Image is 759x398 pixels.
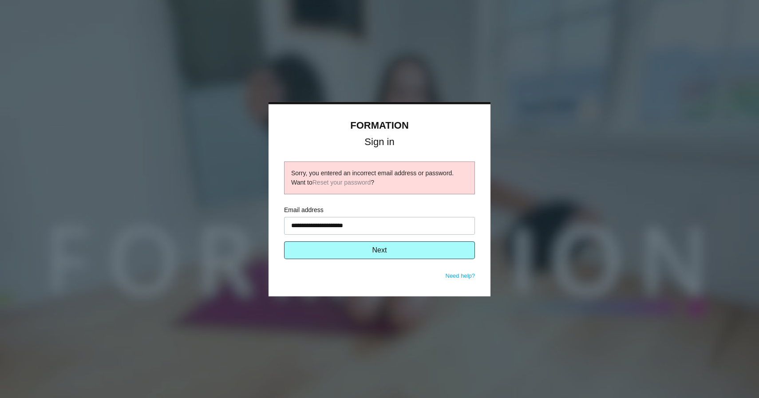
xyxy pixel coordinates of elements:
label: Email address [284,205,475,215]
h1: Sign in [284,138,475,146]
div: Sorry, you entered an incorrect email address or password. Want to ? [291,169,468,187]
a: Need help? [446,272,475,279]
button: Next [284,241,475,259]
a: Reset your password [312,179,371,186]
a: FORMATION [350,119,409,130]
